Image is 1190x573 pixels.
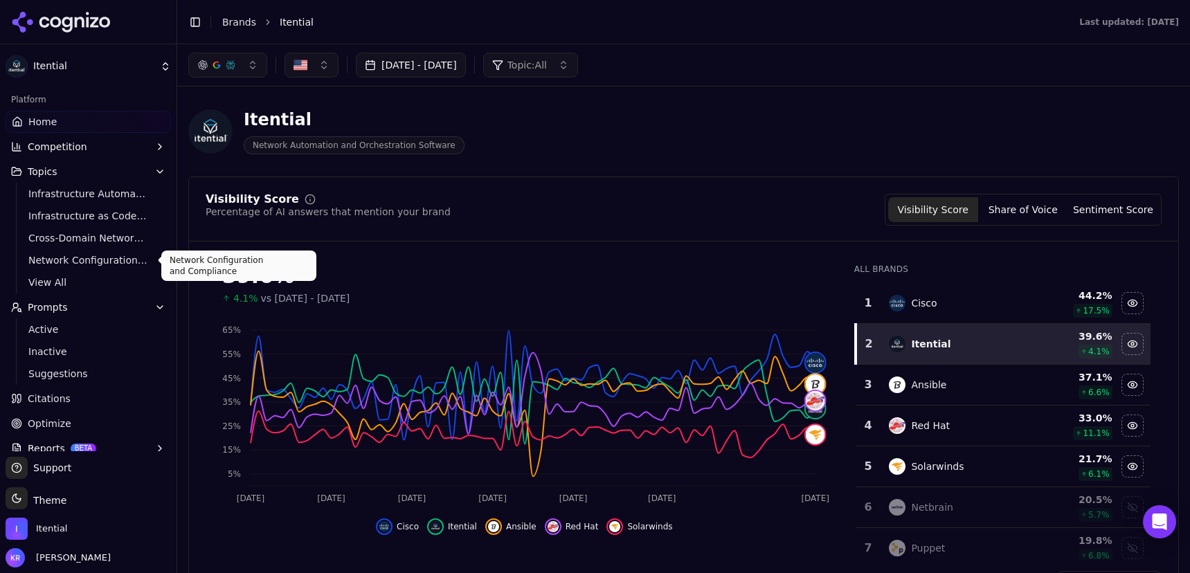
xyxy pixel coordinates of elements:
[856,446,1151,487] tr: 5solarwindsSolarwinds21.7%6.1%Hide solarwinds data
[911,296,937,310] div: Cisco
[1068,197,1158,222] button: Sentiment Score
[448,521,477,532] span: Itential
[1121,374,1144,396] button: Hide ansible data
[33,60,154,73] span: Itential
[244,109,465,131] div: Itential
[222,15,1052,29] nav: breadcrumb
[244,136,465,154] span: Network Automation and Orchestration Software
[806,391,825,410] img: red hat
[1143,505,1176,538] div: Open Intercom Messenger
[478,493,507,503] tspan: [DATE]
[397,521,419,532] span: Cisco
[222,17,256,28] a: Brands
[6,412,171,435] a: Optimize
[1079,17,1179,28] div: Last updated: [DATE]
[911,460,964,473] div: Solarwinds
[427,518,477,535] button: Hide itential data
[6,518,28,540] img: Itential
[1121,333,1144,355] button: Hide itential data
[28,275,149,289] span: View All
[606,518,672,535] button: Hide solarwinds data
[566,521,599,532] span: Red Hat
[545,518,599,535] button: Hide red hat data
[6,437,171,460] button: ReportsBETA
[806,353,825,372] img: cisco
[294,58,307,72] img: United States
[222,374,241,383] tspan: 45%
[6,55,28,78] img: Itential
[911,337,950,351] div: Itential
[648,493,676,503] tspan: [DATE]
[23,228,154,248] a: Cross-Domain Network Orchestration
[863,336,876,352] div: 2
[889,499,905,516] img: netbrain
[222,349,241,359] tspan: 55%
[507,58,547,72] span: Topic: All
[889,336,905,352] img: itential
[206,205,451,219] div: Percentage of AI answers that mention your brand
[889,376,905,393] img: ansible
[1088,387,1110,398] span: 6.6 %
[889,458,905,475] img: solarwinds
[28,367,149,381] span: Suggestions
[978,197,1068,222] button: Share of Voice
[71,444,96,453] span: BETA
[609,521,620,532] img: solarwinds
[861,417,876,434] div: 4
[856,324,1151,365] tr: 2itentialItential39.6%4.1%Hide itential data
[1121,415,1144,437] button: Hide red hat data
[23,184,154,203] a: Infrastructure Automation and Orchestration
[801,493,829,503] tspan: [DATE]
[28,115,57,129] span: Home
[911,419,950,433] div: Red Hat
[188,109,233,154] img: Itential
[1121,537,1144,559] button: Show puppet data
[28,461,71,475] span: Support
[376,518,419,535] button: Hide cisco data
[1088,346,1110,357] span: 4.1 %
[23,320,154,339] a: Active
[237,493,265,503] tspan: [DATE]
[1083,428,1109,439] span: 11.1 %
[1083,305,1109,316] span: 17.5 %
[506,521,537,532] span: Ansible
[488,521,499,532] img: ansible
[1036,370,1112,384] div: 37.1 %
[28,253,149,267] span: Network Configuration and Compliance
[1121,496,1144,518] button: Show netbrain data
[398,493,426,503] tspan: [DATE]
[485,518,537,535] button: Hide ansible data
[1036,329,1112,343] div: 39.6 %
[6,111,171,133] a: Home
[430,521,441,532] img: itential
[28,442,65,455] span: Reports
[28,417,71,430] span: Optimize
[222,264,827,289] div: 39.6%
[28,322,149,336] span: Active
[911,500,953,514] div: Netbrain
[1036,493,1112,507] div: 20.5 %
[379,521,390,532] img: cisco
[23,251,154,270] a: Network Configuration and Compliance
[28,165,57,179] span: Topics
[854,264,1151,275] div: All Brands
[28,300,68,314] span: Prompts
[280,15,314,29] span: Itential
[6,161,171,183] button: Topics
[6,548,25,567] img: Kristen Rachels
[806,425,825,444] img: solarwinds
[806,374,825,394] img: ansible
[23,206,154,226] a: Infrastructure as Code (IaC) for Networks
[559,493,588,503] tspan: [DATE]
[23,273,154,292] a: View All
[856,528,1151,569] tr: 7puppetPuppet19.8%6.8%Show puppet data
[1036,534,1112,547] div: 19.8 %
[6,388,171,410] a: Citations
[1088,550,1110,561] span: 6.8 %
[1088,509,1110,520] span: 5.7 %
[28,209,149,223] span: Infrastructure as Code (IaC) for Networks
[23,364,154,383] a: Suggestions
[1088,469,1110,480] span: 6.1 %
[6,136,171,158] button: Competition
[28,495,66,506] span: Theme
